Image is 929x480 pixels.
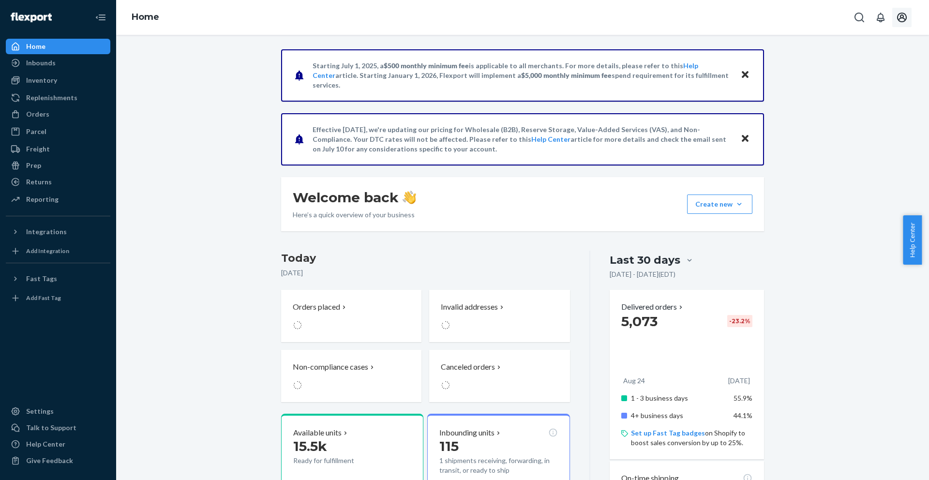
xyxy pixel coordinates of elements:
button: Canceled orders [429,350,569,402]
a: Add Integration [6,243,110,259]
a: Home [132,12,159,22]
p: 1 shipments receiving, forwarding, in transit, or ready to ship [439,456,557,475]
p: Available units [293,427,342,438]
p: Inbounding units [439,427,494,438]
button: Invalid addresses [429,290,569,342]
div: Give Feedback [26,456,73,465]
div: Prep [26,161,41,170]
div: Integrations [26,227,67,237]
button: Close [739,68,751,82]
p: Orders placed [293,301,340,313]
div: Home [26,42,45,51]
a: Prep [6,158,110,173]
div: Last 30 days [610,253,680,268]
div: Talk to Support [26,423,76,433]
span: $500 monthly minimum fee [384,61,469,70]
p: Here’s a quick overview of your business [293,210,416,220]
p: 4+ business days [631,411,726,420]
button: Help Center [903,215,922,265]
span: 5,073 [621,313,658,330]
div: Help Center [26,439,65,449]
p: [DATE] - [DATE] ( EDT ) [610,270,675,279]
p: [DATE] [281,268,570,278]
button: Open notifications [871,8,890,27]
button: Close [739,132,751,146]
a: Inbounds [6,55,110,71]
h1: Welcome back [293,189,416,206]
p: Invalid addresses [441,301,498,313]
button: Orders placed [281,290,421,342]
button: Delivered orders [621,301,685,313]
button: Non-compliance cases [281,350,421,402]
div: Fast Tags [26,274,57,284]
p: Effective [DATE], we're updating our pricing for Wholesale (B2B), Reserve Storage, Value-Added Se... [313,125,731,154]
a: Settings [6,404,110,419]
p: 1 - 3 business days [631,393,726,403]
a: Freight [6,141,110,157]
img: hand-wave emoji [403,191,416,204]
a: Reporting [6,192,110,207]
div: Replenishments [26,93,77,103]
span: Support [20,7,55,15]
a: Add Fast Tag [6,290,110,306]
button: Create new [687,195,752,214]
a: Inventory [6,73,110,88]
span: 44.1% [734,411,752,420]
p: Starting July 1, 2025, a is applicable to all merchants. For more details, please refer to this a... [313,61,731,90]
button: Open account menu [892,8,912,27]
p: on Shopify to boost sales conversion by up to 25%. [631,428,752,448]
a: Home [6,39,110,54]
h3: Today [281,251,570,266]
p: Aug 24 [623,376,645,386]
div: -23.2 % [727,315,752,327]
p: Ready for fulfillment [293,456,383,465]
div: Orders [26,109,49,119]
span: 15.5k [293,438,327,454]
div: Parcel [26,127,46,136]
button: Integrations [6,224,110,240]
img: Flexport logo [11,13,52,22]
div: Returns [26,177,52,187]
div: Freight [26,144,50,154]
span: 55.9% [734,394,752,402]
p: [DATE] [728,376,750,386]
div: Add Integration [26,247,69,255]
a: Set up Fast Tag badges [631,429,705,437]
a: Returns [6,174,110,190]
span: 115 [439,438,459,454]
p: Canceled orders [441,361,495,373]
button: Open Search Box [850,8,869,27]
a: Help Center [6,436,110,452]
div: Reporting [26,195,59,204]
button: Talk to Support [6,420,110,435]
span: $5,000 monthly minimum fee [521,71,612,79]
a: Parcel [6,124,110,139]
p: Non-compliance cases [293,361,368,373]
div: Inventory [26,75,57,85]
ol: breadcrumbs [124,3,167,31]
a: Orders [6,106,110,122]
button: Give Feedback [6,453,110,468]
div: Add Fast Tag [26,294,61,302]
button: Fast Tags [6,271,110,286]
div: Settings [26,406,54,416]
a: Replenishments [6,90,110,105]
div: Inbounds [26,58,56,68]
button: Close Navigation [91,8,110,27]
a: Help Center [531,135,570,143]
